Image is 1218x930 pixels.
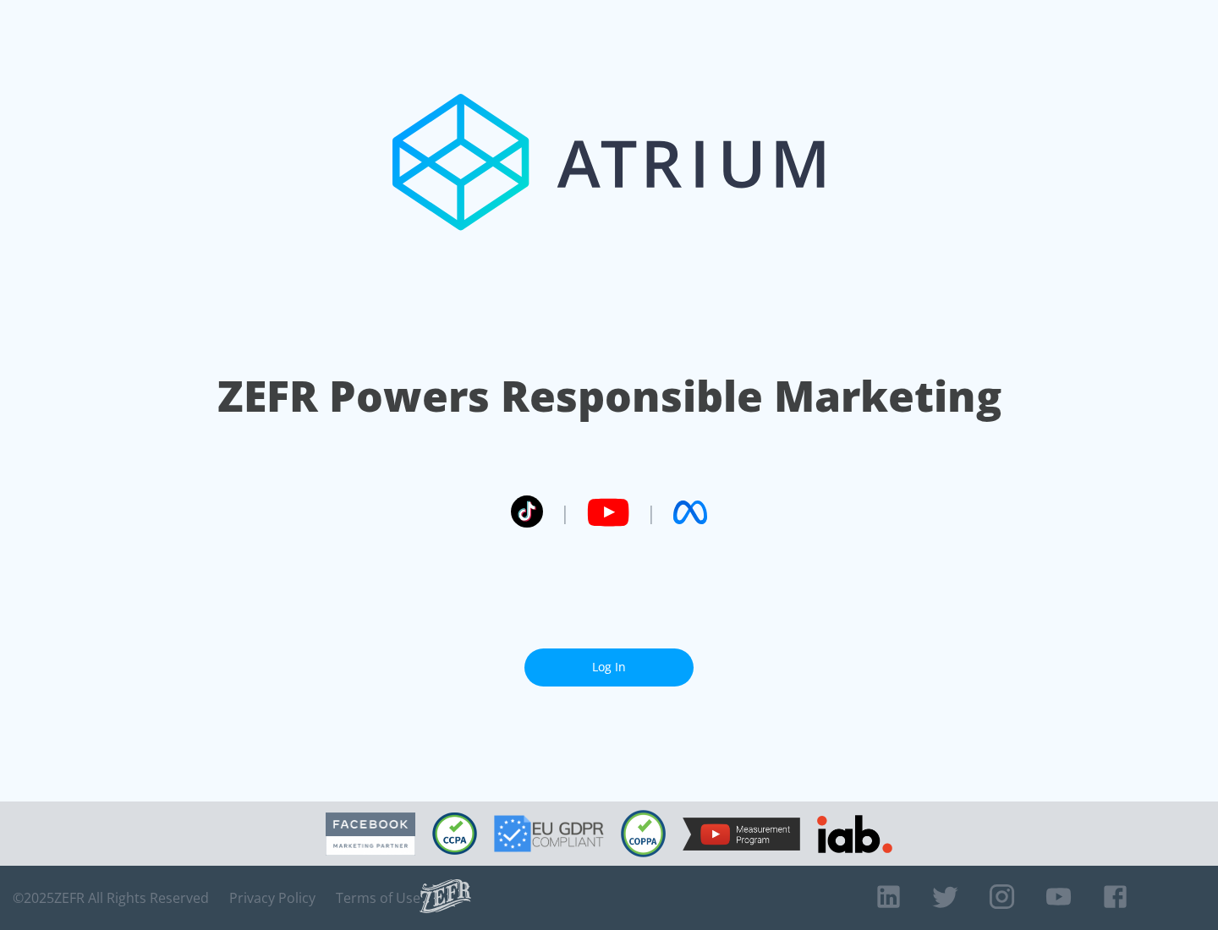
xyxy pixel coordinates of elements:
span: | [646,500,656,525]
img: Facebook Marketing Partner [326,812,415,856]
img: YouTube Measurement Program [683,818,800,851]
span: © 2025 ZEFR All Rights Reserved [13,889,209,906]
a: Log In [524,648,694,687]
img: COPPA Compliant [621,810,666,857]
span: | [560,500,570,525]
h1: ZEFR Powers Responsible Marketing [217,367,1001,425]
img: CCPA Compliant [432,812,477,855]
img: GDPR Compliant [494,815,604,852]
img: IAB [817,815,892,853]
a: Terms of Use [336,889,420,906]
a: Privacy Policy [229,889,315,906]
